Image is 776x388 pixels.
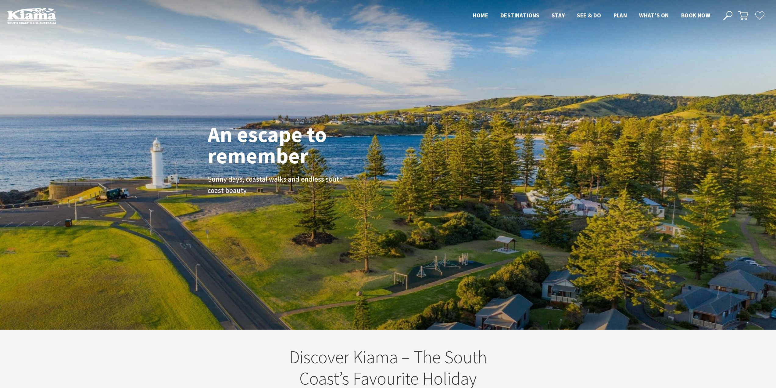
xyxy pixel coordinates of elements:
span: Home [473,12,488,19]
span: Book now [681,12,710,19]
span: Stay [552,12,565,19]
span: Destinations [500,12,539,19]
span: See & Do [577,12,601,19]
span: Plan [613,12,627,19]
span: What’s On [639,12,669,19]
nav: Main Menu [467,11,716,21]
img: Kiama Logo [7,7,56,24]
p: Sunny days, coastal walks and endless south coast beauty [208,174,345,196]
h1: An escape to remember [208,124,375,166]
